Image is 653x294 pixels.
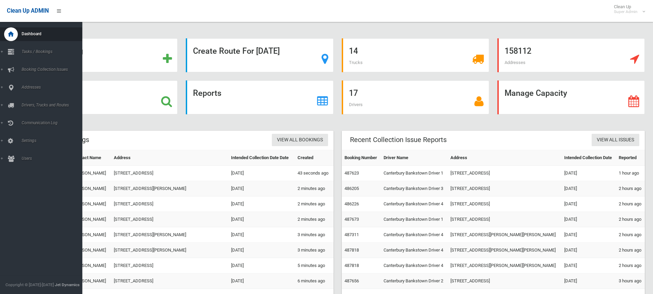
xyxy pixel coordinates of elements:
[295,166,333,181] td: 43 seconds ago
[349,60,363,65] span: Trucks
[228,212,295,227] td: [DATE]
[616,258,645,273] td: 2 hours ago
[295,150,333,166] th: Created
[295,227,333,243] td: 3 minutes ago
[55,282,80,287] strong: Jet Dynamics
[295,212,333,227] td: 2 minutes ago
[561,150,616,166] th: Intended Collection Date
[30,38,178,72] a: Add Booking
[592,134,639,146] a: View All Issues
[228,181,295,196] td: [DATE]
[561,227,616,243] td: [DATE]
[561,273,616,289] td: [DATE]
[272,134,328,146] a: View All Bookings
[344,186,359,191] a: 486205
[228,258,295,273] td: [DATE]
[344,278,359,283] a: 487656
[111,243,228,258] td: [STREET_ADDRESS][PERSON_NAME]
[497,38,645,72] a: 158112 Addresses
[505,60,525,65] span: Addresses
[30,80,178,114] a: Search
[186,80,333,114] a: Reports
[70,258,111,273] td: [PERSON_NAME]
[70,166,111,181] td: [PERSON_NAME]
[20,120,87,125] span: Communication Log
[295,243,333,258] td: 3 minutes ago
[344,170,359,176] a: 487623
[70,273,111,289] td: [PERSON_NAME]
[349,88,358,98] strong: 17
[228,227,295,243] td: [DATE]
[193,88,221,98] strong: Reports
[561,196,616,212] td: [DATE]
[448,150,561,166] th: Address
[7,8,49,14] span: Clean Up ADMIN
[381,166,448,181] td: Canterbury Bankstown Driver 1
[381,243,448,258] td: Canterbury Bankstown Driver 4
[381,258,448,273] td: Canterbury Bankstown Driver 4
[448,212,561,227] td: [STREET_ADDRESS]
[20,156,87,161] span: Users
[228,150,295,166] th: Intended Collection Date Date
[295,196,333,212] td: 2 minutes ago
[561,166,616,181] td: [DATE]
[111,166,228,181] td: [STREET_ADDRESS]
[616,166,645,181] td: 1 hour ago
[381,150,448,166] th: Driver Name
[344,247,359,253] a: 487818
[614,9,638,14] small: Super Admin
[295,181,333,196] td: 2 minutes ago
[448,196,561,212] td: [STREET_ADDRESS]
[610,4,644,14] span: Clean Up
[448,166,561,181] td: [STREET_ADDRESS]
[616,212,645,227] td: 2 hours ago
[561,212,616,227] td: [DATE]
[381,273,448,289] td: Canterbury Bankstown Driver 2
[111,212,228,227] td: [STREET_ADDRESS]
[505,88,567,98] strong: Manage Capacity
[344,232,359,237] a: 487311
[70,181,111,196] td: [PERSON_NAME]
[20,138,87,143] span: Settings
[295,258,333,273] td: 5 minutes ago
[381,196,448,212] td: Canterbury Bankstown Driver 4
[561,181,616,196] td: [DATE]
[342,150,381,166] th: Booking Number
[342,80,489,114] a: 17 Drivers
[561,243,616,258] td: [DATE]
[70,212,111,227] td: [PERSON_NAME]
[295,273,333,289] td: 6 minutes ago
[228,243,295,258] td: [DATE]
[349,102,363,107] span: Drivers
[228,273,295,289] td: [DATE]
[193,46,280,56] strong: Create Route For [DATE]
[186,38,333,72] a: Create Route For [DATE]
[342,38,489,72] a: 14 Trucks
[381,212,448,227] td: Canterbury Bankstown Driver 1
[111,258,228,273] td: [STREET_ADDRESS]
[5,282,54,287] span: Copyright © [DATE]-[DATE]
[381,181,448,196] td: Canterbury Bankstown Driver 3
[228,196,295,212] td: [DATE]
[561,258,616,273] td: [DATE]
[111,196,228,212] td: [STREET_ADDRESS]
[381,227,448,243] td: Canterbury Bankstown Driver 4
[448,243,561,258] td: [STREET_ADDRESS][PERSON_NAME][PERSON_NAME]
[616,227,645,243] td: 2 hours ago
[70,227,111,243] td: [PERSON_NAME]
[349,46,358,56] strong: 14
[448,273,561,289] td: [STREET_ADDRESS]
[497,80,645,114] a: Manage Capacity
[616,196,645,212] td: 2 hours ago
[20,85,87,90] span: Addresses
[344,217,359,222] a: 487673
[70,150,111,166] th: Contact Name
[20,67,87,72] span: Booking Collection Issues
[20,31,87,36] span: Dashboard
[70,196,111,212] td: [PERSON_NAME]
[111,273,228,289] td: [STREET_ADDRESS]
[20,103,87,107] span: Drivers, Trucks and Routes
[448,258,561,273] td: [STREET_ADDRESS][PERSON_NAME][PERSON_NAME]
[344,201,359,206] a: 486226
[70,243,111,258] td: [PERSON_NAME]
